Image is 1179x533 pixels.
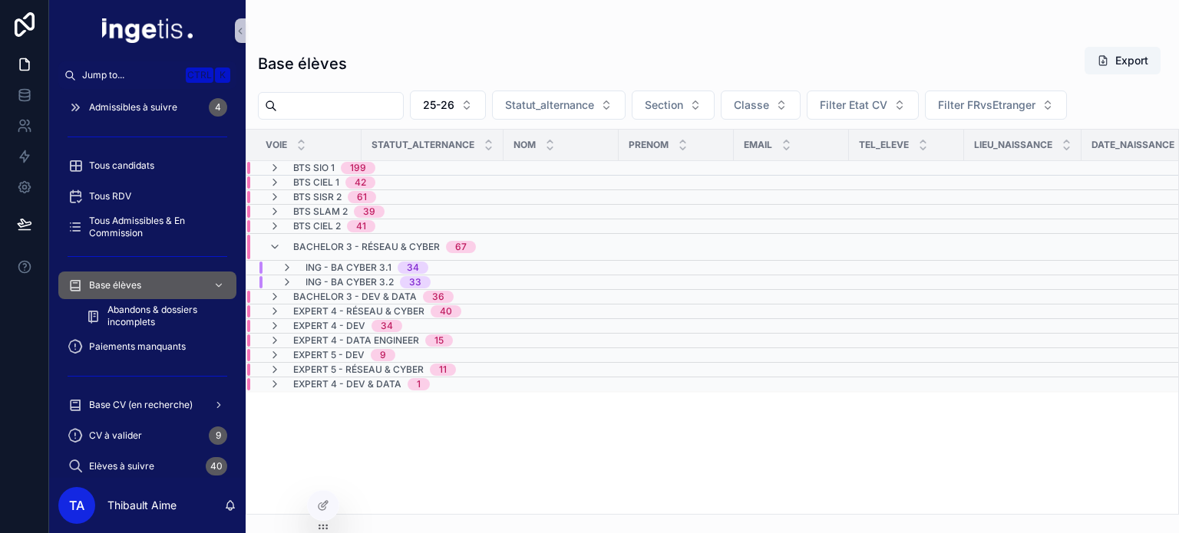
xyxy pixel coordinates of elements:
div: 11 [439,364,447,376]
span: Expert 4 - Dev & Data [293,378,401,390]
h1: Base élèves [258,53,347,74]
a: Tous Admissibles & En Commission [58,213,236,241]
div: scrollable content [49,89,246,478]
a: Base CV (en recherche) [58,391,236,419]
div: 41 [356,220,366,232]
img: App logo [102,18,193,43]
div: 33 [409,276,421,288]
span: Paiements manquants [89,341,186,353]
span: Admissibles à suivre [89,101,177,114]
span: Email [744,139,772,151]
span: Voie [266,139,287,151]
span: BTS SIO 1 [293,162,335,174]
div: 199 [350,162,366,174]
a: Tous candidats [58,152,236,179]
span: Elèves à suivre [89,460,154,472]
p: Thibault Aime [107,498,177,513]
span: Tous candidats [89,160,154,172]
span: BTS SLAM 2 [293,206,348,218]
button: Select Button [632,90,715,120]
span: CV à valider [89,429,142,442]
a: Elèves à suivre40 [58,452,236,480]
span: 25-26 [423,97,454,113]
span: Prenom [629,139,669,151]
div: 34 [407,262,419,274]
div: 42 [355,176,366,189]
span: Ctrl [186,67,213,83]
a: Abandons & dossiers incomplets [77,302,236,330]
span: Abandons & dossiers incomplets [107,304,221,328]
div: 67 [455,241,467,253]
span: BTS CIEL 1 [293,176,339,189]
span: Expert 4 - Réseau & Cyber [293,305,424,317]
span: Expert 5 - Réseau & Cyber [293,364,424,376]
div: 61 [357,191,367,203]
button: Select Button [721,90,801,120]
span: Expert 4 - Dev [293,320,365,332]
button: Select Button [925,90,1067,120]
span: Lieu_naissance [974,139,1052,151]
button: Select Button [807,90,919,120]
button: Export [1085,47,1161,74]
button: Select Button [410,90,486,120]
span: Filter Etat CV [820,97,887,113]
span: Statut_alternance [505,97,594,113]
span: BTS CIEL 2 [293,220,341,232]
span: Tous RDV [89,190,131,202]
a: Paiements manquants [58,333,236,360]
a: Base élèves [58,271,236,299]
span: Filter FRvsEtranger [938,97,1035,113]
span: K [216,69,229,81]
div: 15 [434,334,444,347]
div: 36 [432,291,444,303]
span: Tous Admissibles & En Commission [89,215,221,239]
span: Statut_alternance [372,139,474,151]
span: Section [645,97,683,113]
div: 9 [209,426,227,445]
div: 39 [363,206,375,218]
span: ING - BA CYBER 3.2 [305,276,394,288]
a: Tous RDV [58,183,236,210]
span: Tel_eleve [859,139,909,151]
span: Classe [734,97,769,113]
span: TA [69,496,84,515]
a: CV à valider9 [58,422,236,449]
span: BTS SISR 2 [293,191,342,203]
span: Bachelor 3 - Dev & Data [293,291,417,303]
span: Jump to... [82,69,180,81]
span: NOM [514,139,536,151]
span: Bachelor 3 - Réseau & Cyber [293,241,440,253]
a: Admissibles à suivre4 [58,94,236,121]
div: 40 [440,305,452,317]
span: Base élèves [89,279,141,291]
div: 4 [209,98,227,117]
button: Select Button [492,90,626,120]
span: Expert 5 - Dev [293,349,365,361]
span: Base CV (en recherche) [89,399,193,411]
span: ING - BA CYBER 3.1 [305,262,391,274]
div: 40 [206,457,227,475]
span: Date_naissance [1091,139,1174,151]
div: 1 [417,378,421,390]
button: Jump to...CtrlK [58,61,236,89]
span: Expert 4 - Data Engineer [293,334,419,347]
div: 34 [381,320,393,332]
div: 9 [380,349,386,361]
